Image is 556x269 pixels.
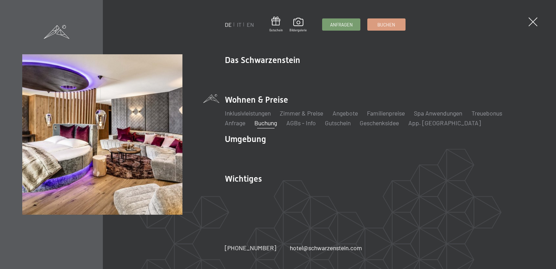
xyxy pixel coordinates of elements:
[367,109,405,117] a: Familienpreise
[269,17,283,32] a: Gutschein
[408,119,481,127] a: App. [GEOGRAPHIC_DATA]
[280,109,323,117] a: Zimmer & Preise
[225,244,276,252] a: [PHONE_NUMBER]
[472,109,502,117] a: Treuebonus
[289,18,307,32] a: Bildergalerie
[414,109,462,117] a: Spa Anwendungen
[286,119,316,127] a: AGBs - Info
[368,19,405,30] a: Buchen
[333,109,358,117] a: Angebote
[289,28,307,32] span: Bildergalerie
[254,119,277,127] a: Buchung
[377,22,395,28] span: Buchen
[330,22,353,28] span: Anfragen
[325,119,351,127] a: Gutschein
[247,21,254,28] a: EN
[225,119,245,127] a: Anfrage
[225,244,276,252] span: [PHONE_NUMBER]
[225,109,271,117] a: Inklusivleistungen
[360,119,399,127] a: Geschenksidee
[225,21,232,28] a: DE
[322,19,360,30] a: Anfragen
[269,28,283,32] span: Gutschein
[290,244,362,252] a: hotel@schwarzenstein.com
[237,21,242,28] a: IT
